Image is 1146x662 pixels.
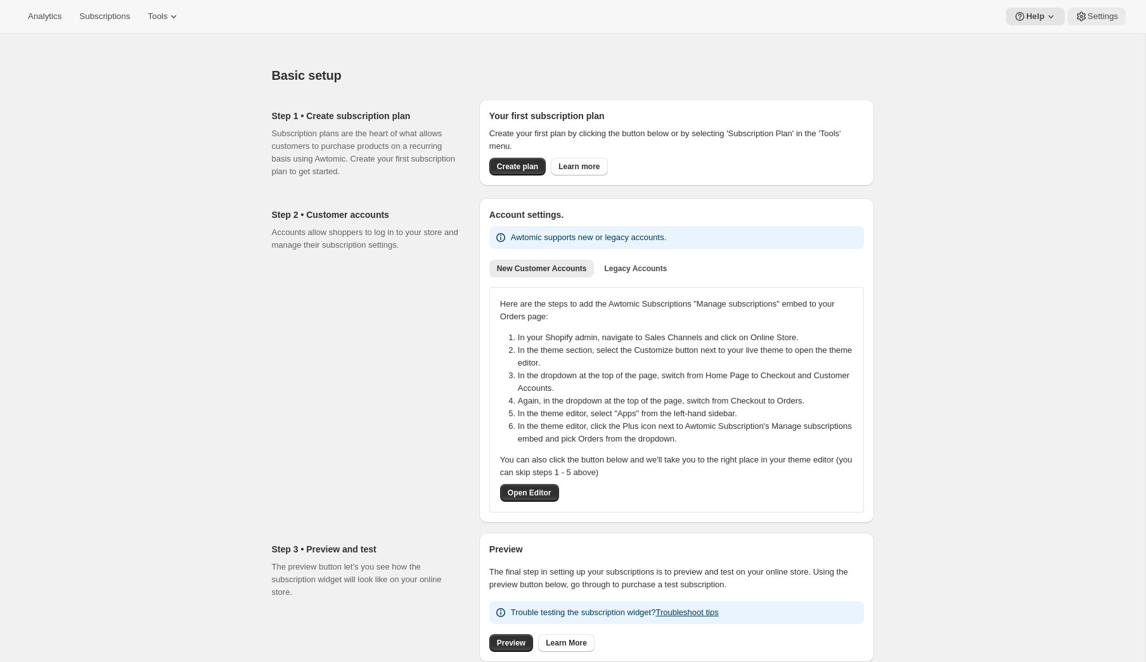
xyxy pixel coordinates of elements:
span: Learn more [558,162,600,172]
a: Learn More [538,634,595,652]
p: Awtomic supports new or legacy accounts. [511,231,666,244]
button: New Customer Accounts [489,260,595,277]
h2: Preview [489,543,864,556]
a: Troubleshoot tips [655,608,718,617]
p: The preview button let’s you see how the subscription widget will look like on your online store. [272,561,459,599]
span: Subscriptions [79,11,130,22]
button: Legacy Accounts [596,260,674,277]
a: Preview [489,634,533,652]
span: Learn More [546,638,587,648]
h2: Your first subscription plan [489,110,864,122]
span: Help [1026,11,1045,22]
span: Basic setup [272,68,342,82]
li: In the theme editor, select "Apps" from the left-hand sidebar. [518,407,861,420]
span: New Customer Accounts [497,264,587,274]
li: In the dropdown at the top of the page, switch from Home Page to Checkout and Customer Accounts. [518,369,861,395]
span: Settings [1088,11,1118,22]
p: Subscription plans are the heart of what allows customers to purchase products on a recurring bas... [272,127,459,178]
button: Help [1006,8,1065,25]
p: The final step in setting up your subscriptions is to preview and test on your online store. Usin... [489,566,864,591]
button: Open Editor [500,484,559,502]
h2: Step 3 • Preview and test [272,543,459,556]
p: Here are the steps to add the Awtomic Subscriptions "Manage subscriptions" embed to your Orders p... [500,298,853,323]
span: Create plan [497,162,538,172]
span: Open Editor [508,488,551,498]
p: You can also click the button below and we'll take you to the right place in your theme editor (y... [500,454,853,479]
a: Learn more [551,158,607,175]
button: Subscriptions [72,8,138,25]
span: Legacy Accounts [604,264,667,274]
span: Tools [148,11,167,22]
li: In your Shopify admin, navigate to Sales Channels and click on Online Store. [518,331,861,344]
button: Settings [1067,8,1126,25]
span: Preview [497,638,525,648]
h2: Account settings. [489,208,864,221]
h2: Step 1 • Create subscription plan [272,110,459,122]
li: In the theme section, select the Customize button next to your live theme to open the theme editor. [518,344,861,369]
button: Analytics [20,8,69,25]
li: In the theme editor, click the Plus icon next to Awtomic Subscription's Manage subscriptions embe... [518,420,861,445]
button: Create plan [489,158,546,175]
p: Accounts allow shoppers to log in to your store and manage their subscription settings. [272,226,459,251]
h2: Step 2 • Customer accounts [272,208,459,221]
li: Again, in the dropdown at the top of the page, switch from Checkout to Orders. [518,395,861,407]
p: Trouble testing the subscription widget? [511,606,719,619]
span: Analytics [28,11,61,22]
button: Tools [140,8,188,25]
p: Create your first plan by clicking the button below or by selecting 'Subscription Plan' in the 'T... [489,127,864,153]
